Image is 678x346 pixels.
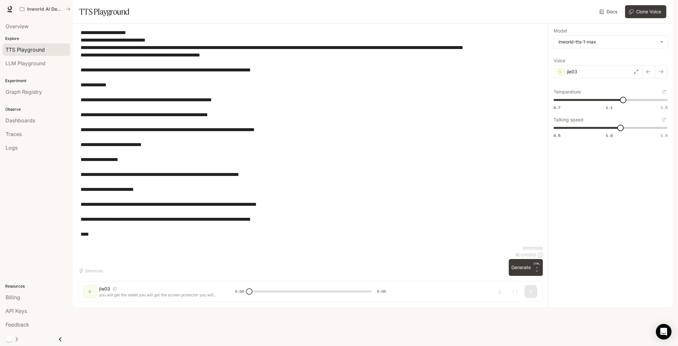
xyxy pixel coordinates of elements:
p: CTRL + [533,262,540,269]
p: Inworld AI Demos [27,6,63,12]
p: $ 0.010000 [516,252,536,258]
span: 1.0 [606,133,613,138]
span: 0.5 [554,133,560,138]
button: Clone Voice [625,5,666,18]
span: 0.7 [554,105,560,110]
p: jie03 [567,68,577,75]
div: Open Intercom Messenger [656,324,672,340]
p: Talking speed [554,117,583,122]
p: Voice [554,58,565,63]
div: inworld-tts-1-max [558,39,657,45]
button: Reset to default [660,88,668,95]
p: Model [554,29,567,33]
span: 1.5 [661,105,668,110]
h1: TTS Playground [79,5,130,18]
p: Temperature [554,90,581,94]
p: ⏎ [533,262,540,273]
div: inworld-tts-1-max [554,36,667,48]
p: 1000 / 1000 [523,245,543,251]
button: Reset to default [660,116,668,123]
span: 1.1 [606,105,613,110]
button: All workspaces [17,3,73,16]
button: GenerateCTRL +⏎ [509,259,543,276]
button: Shortcuts [78,266,106,276]
span: 1.5 [661,133,668,138]
a: Docs [598,5,620,18]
